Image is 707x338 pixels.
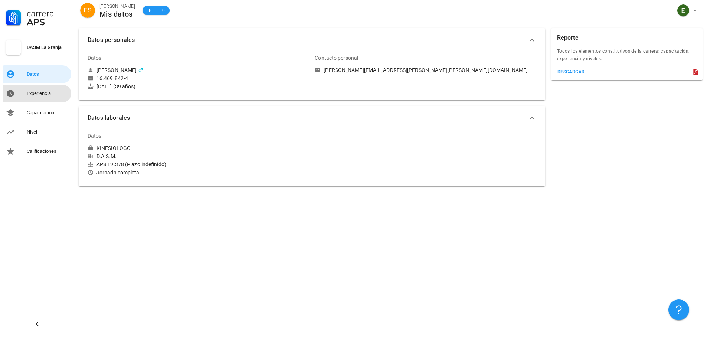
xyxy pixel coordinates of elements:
div: descargar [557,69,585,75]
span: ES [84,3,91,18]
div: Reporte [557,28,579,47]
div: KINESIOLOGO [96,145,131,151]
div: Jornada completa [88,169,309,176]
a: Calificaciones [3,142,71,160]
a: [PERSON_NAME][EMAIL_ADDRESS][PERSON_NAME][PERSON_NAME][DOMAIN_NAME] [315,67,536,73]
span: 10 [159,7,165,14]
span: B [147,7,153,14]
div: Contacto personal [315,49,358,67]
div: [DATE] (39 años) [88,83,309,90]
div: Mis datos [99,10,135,18]
div: DASM La Granja [27,45,68,50]
div: avatar [677,4,689,16]
a: Nivel [3,123,71,141]
div: D.A.S.M. [88,153,309,160]
a: Capacitación [3,104,71,122]
div: [PERSON_NAME] [96,67,137,73]
button: Datos personales [79,28,545,52]
div: APS [27,18,68,27]
div: avatar [80,3,95,18]
div: [PERSON_NAME] [99,3,135,10]
button: Datos laborales [79,106,545,130]
div: [PERSON_NAME][EMAIL_ADDRESS][PERSON_NAME][PERSON_NAME][DOMAIN_NAME] [324,67,528,73]
div: Nivel [27,129,68,135]
div: Capacitación [27,110,68,116]
div: Carrera [27,9,68,18]
div: Datos [88,49,102,67]
div: Experiencia [27,91,68,96]
div: Datos [27,71,68,77]
div: 16.469.842-4 [96,75,128,82]
span: Datos personales [88,35,527,45]
div: Todos los elementos constitutivos de la carrera; capacitación, experiencia y niveles. [551,47,703,67]
div: APS 19.378 (Plazo indefinido) [88,161,309,168]
div: Datos [88,127,102,145]
button: descargar [554,67,588,77]
span: Datos laborales [88,113,527,123]
a: Experiencia [3,85,71,102]
div: Calificaciones [27,148,68,154]
a: Datos [3,65,71,83]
